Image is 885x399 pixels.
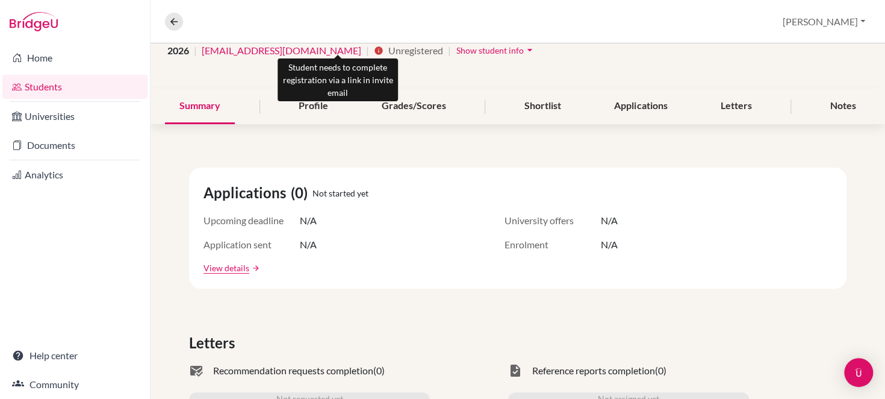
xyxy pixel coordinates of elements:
a: Documents [2,133,147,157]
i: arrow_drop_down [524,44,536,56]
div: Summary [165,89,235,124]
span: | [448,43,451,58]
div: Notes [816,89,871,124]
span: Reference reports completion [532,363,655,378]
span: (0) [373,363,385,378]
span: Unregistered [388,43,443,58]
span: N/A [300,237,317,252]
img: Bridge-U [10,12,58,31]
span: N/A [300,213,317,228]
a: Help center [2,344,147,368]
button: Show student infoarrow_drop_down [456,41,536,60]
span: Enrolment [505,237,601,252]
span: N/A [601,237,618,252]
a: Students [2,75,147,99]
span: N/A [601,213,618,228]
div: Student needs to complete registration via a link in invite email [278,58,398,101]
a: Community [2,372,147,397]
div: Letters [706,89,766,124]
span: | [366,43,369,58]
button: [PERSON_NAME] [777,10,871,33]
span: Recommendation requests completion [213,363,373,378]
span: Application sent [203,237,300,252]
a: arrow_forward [249,264,260,272]
a: Home [2,46,147,70]
span: Show student info [456,45,524,55]
span: University offers [505,213,601,228]
span: | [194,43,197,58]
span: (0) [291,182,312,204]
div: Applications [600,89,682,124]
div: Open Intercom Messenger [844,358,873,387]
span: task [508,363,523,378]
i: info [374,46,383,55]
a: View details [203,262,249,274]
span: 2026 [167,43,189,58]
div: Profile [284,89,343,124]
span: Applications [203,182,291,204]
span: Not started yet [312,187,368,199]
div: Grades/Scores [367,89,461,124]
span: (0) [655,363,666,378]
span: Upcoming deadline [203,213,300,228]
a: Analytics [2,163,147,187]
a: [EMAIL_ADDRESS][DOMAIN_NAME] [202,43,361,58]
span: Letters [189,332,240,354]
a: Universities [2,104,147,128]
div: Shortlist [510,89,576,124]
span: mark_email_read [189,363,203,378]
